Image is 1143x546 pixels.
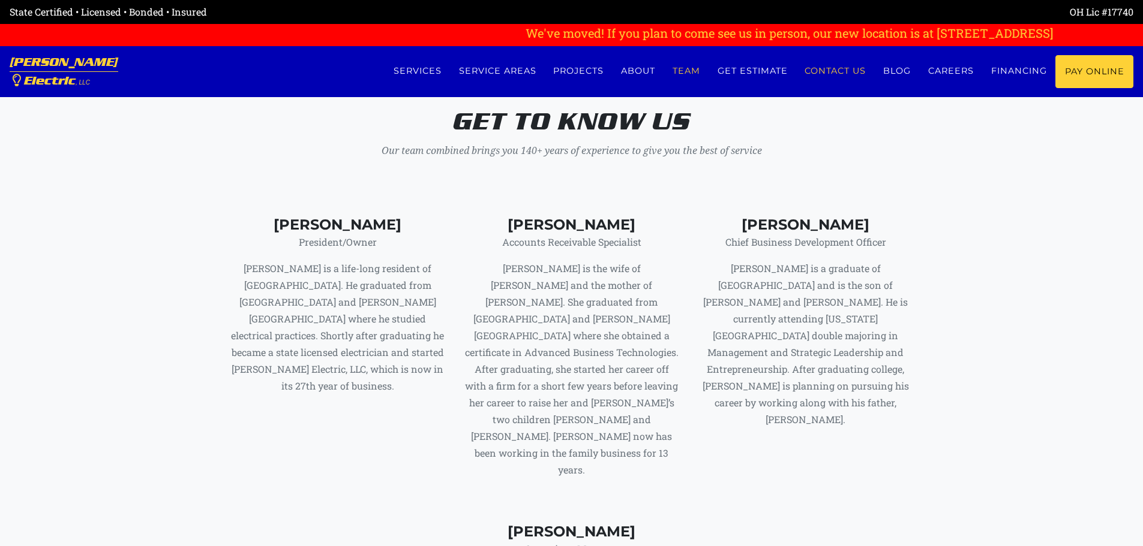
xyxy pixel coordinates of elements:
a: Financing [982,55,1055,87]
h4: [PERSON_NAME] [464,216,680,234]
span: , LLC [76,79,90,86]
p: [PERSON_NAME] is a life-long resident of [GEOGRAPHIC_DATA]. He graduated from [GEOGRAPHIC_DATA] a... [230,260,446,394]
a: [PERSON_NAME] Electric, LLC [10,46,118,97]
a: About [613,55,664,87]
p: Chief Business Development Officer [698,234,914,251]
p: [PERSON_NAME] is the wife of [PERSON_NAME] and the mother of [PERSON_NAME]. She graduated from [G... [464,260,680,478]
h3: Our team combined brings you 140+ years of experience to give you the best of service [239,145,905,156]
a: Projects [545,55,613,87]
h4: [PERSON_NAME] [230,216,446,234]
div: State Certified • Licensed • Bonded • Insured [10,5,572,19]
a: Pay Online [1055,55,1133,88]
a: Get estimate [709,55,796,87]
h4: [PERSON_NAME] [698,216,914,234]
h2: Get to know us [239,107,905,136]
div: OH Lic #17740 [572,5,1134,19]
a: Services [385,55,450,87]
a: Blog [875,55,920,87]
p: Accounts Receivable Specialist [464,234,680,251]
p: President/Owner [230,234,446,251]
a: Contact us [796,55,875,87]
p: [PERSON_NAME] is a graduate of [GEOGRAPHIC_DATA] and is the son of [PERSON_NAME] and [PERSON_NAME... [698,260,914,428]
h4: [PERSON_NAME] [405,523,738,541]
a: Service Areas [450,55,545,87]
a: Careers [920,55,983,87]
a: Team [664,55,709,87]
